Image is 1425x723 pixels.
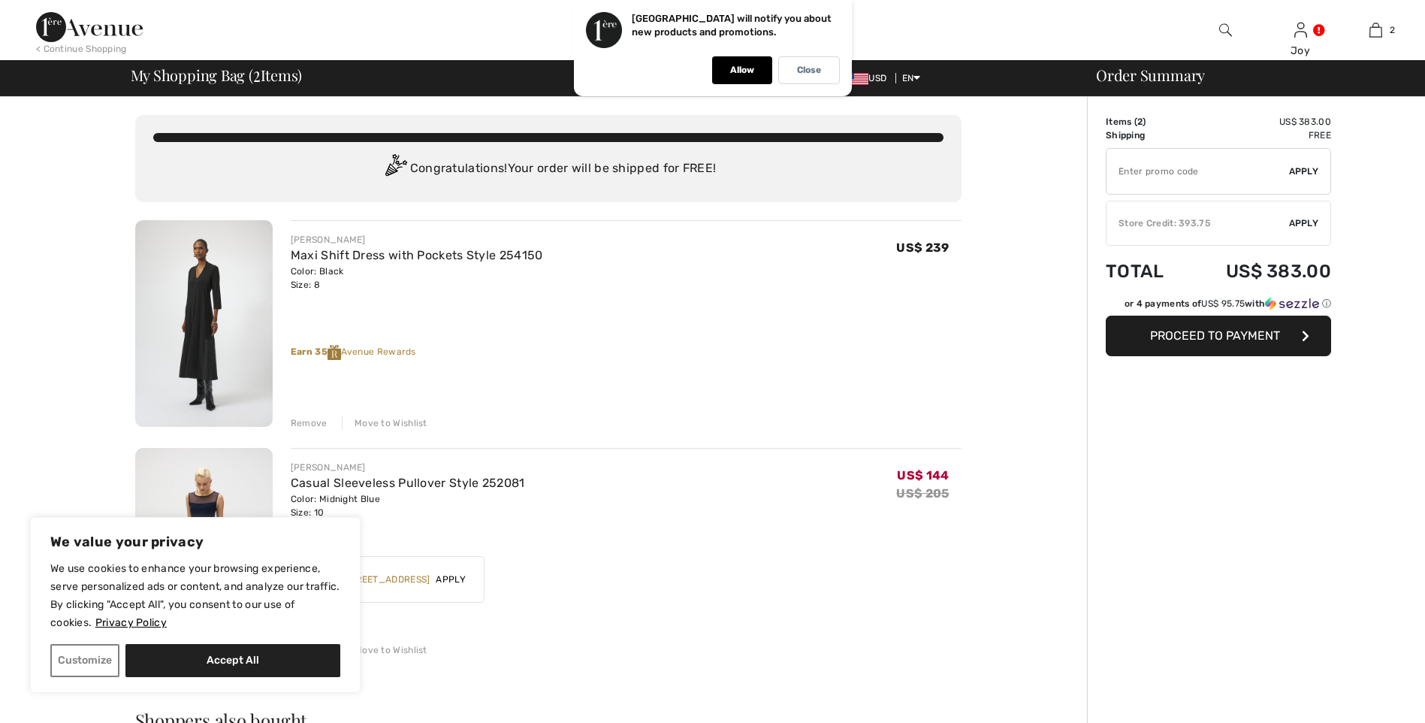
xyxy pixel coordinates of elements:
a: Casual Sleeveless Pullover Style 252081 [291,476,525,490]
img: Congratulation2.svg [380,154,410,184]
td: US$ 383.00 [1186,246,1331,297]
p: We value your privacy [50,533,340,551]
button: Accept All [125,644,340,677]
button: Proceed to Payment [1106,316,1331,356]
a: Sign In [1294,23,1307,37]
span: Proceed to Payment [1150,328,1280,343]
a: Privacy Policy [95,616,168,630]
div: or 4 payments ofUS$ 95.75withSezzle Click to learn more about Sezzle [1106,297,1331,316]
span: EN [902,73,921,83]
strong: Earn 35 [291,346,341,357]
span: US$ 95.75 [1201,298,1245,309]
td: US$ 383.00 [1186,115,1331,129]
div: Order Summary [1078,68,1416,83]
span: US$ 144 [897,468,949,483]
span: Apply [1289,165,1319,178]
img: Sezzle [1265,297,1319,310]
div: We value your privacy [30,517,361,693]
a: 2 [1339,21,1412,39]
div: Use [STREET_ADDRESS] [322,573,430,586]
span: My Shopping Bag ( Items) [131,68,303,83]
div: Remove [291,416,328,430]
img: Casual Sleeveless Pullover Style 252081 [135,448,273,655]
td: Total [1106,246,1186,297]
td: Shipping [1106,129,1186,142]
span: US$ 239 [896,240,949,255]
img: Maxi Shift Dress with Pockets Style 254150 [135,220,273,427]
div: Move to Wishlist [342,643,427,657]
img: US Dollar [844,73,868,85]
div: Color: Midnight Blue Size: 10 [291,492,525,519]
span: USD [844,73,892,83]
span: 2 [1390,23,1395,37]
td: Items ( ) [1106,115,1186,129]
span: Apply [430,573,472,586]
p: Close [797,65,821,76]
span: Apply [1289,216,1319,230]
div: Store Credit: 393.75 [1106,216,1289,230]
span: 2 [253,64,261,83]
div: Move to Wishlist [342,416,427,430]
p: [GEOGRAPHIC_DATA] will notify you about new products and promotions. [632,13,832,38]
s: US$ 205 [896,486,949,501]
img: 1ère Avenue [36,12,143,42]
img: search the website [1219,21,1232,39]
td: Free [1186,129,1331,142]
p: Allow [730,65,754,76]
img: Reward-Logo.svg [328,345,341,360]
input: Promo code [1106,149,1289,194]
img: My Bag [1369,21,1382,39]
button: Customize [50,644,119,677]
div: Avenue Rewards [291,345,962,360]
div: Color: Black Size: 8 [291,265,543,292]
a: Maxi Shift Dress with Pockets Style 254150 [291,248,543,262]
div: Joy [1263,43,1337,59]
p: We use cookies to enhance your browsing experience, serve personalized ads or content, and analyz... [50,560,340,632]
img: My Info [1294,21,1307,39]
span: 2 [1137,116,1143,127]
div: Congratulations! Your order will be shipped for FREE! [153,154,943,184]
div: < Continue Shopping [36,42,127,56]
div: or 4 payments of with [1125,297,1331,310]
div: [PERSON_NAME] [291,461,525,474]
div: [PERSON_NAME] [291,233,543,247]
